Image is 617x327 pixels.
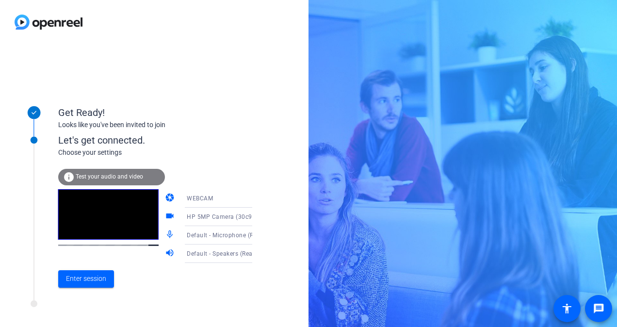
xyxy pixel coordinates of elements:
div: Get Ready! [58,105,252,120]
span: HP 5MP Camera (30c9:0096) [187,213,271,220]
span: Test your audio and video [76,173,143,180]
mat-icon: camera [165,193,177,204]
mat-icon: volume_up [165,248,177,260]
div: Looks like you've been invited to join [58,120,252,130]
mat-icon: accessibility [561,303,573,314]
mat-icon: videocam [165,211,177,223]
div: Let's get connected. [58,133,272,147]
mat-icon: info [63,171,75,183]
button: Enter session [58,270,114,288]
div: Choose your settings [58,147,272,158]
mat-icon: mic_none [165,229,177,241]
span: Default - Speakers (Realtek(R) Audio) [187,249,292,257]
mat-icon: message [593,303,604,314]
span: Default - Microphone (Realtek(R) Audio) [187,231,299,239]
span: Enter session [66,274,106,284]
span: WEBCAM [187,195,213,202]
